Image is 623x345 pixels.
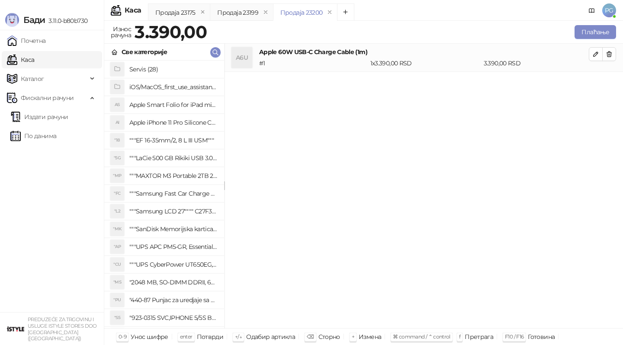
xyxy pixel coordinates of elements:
a: Документација [585,3,599,17]
span: + [352,333,354,340]
span: 0-9 [119,333,126,340]
div: Претрага [465,331,493,342]
span: enter [180,333,193,340]
div: Продаја 23199 [217,8,258,17]
div: "AP [110,240,124,254]
a: Почетна [7,32,46,49]
strong: 3.390,00 [135,21,207,42]
div: AI [110,116,124,129]
h4: Apple 60W USB-C Charge Cable (1m) [259,47,589,57]
span: Каталог [21,70,44,87]
div: "5G [110,151,124,165]
div: grid [104,61,224,328]
span: F10 / F16 [505,333,523,340]
button: Плаћање [575,25,616,39]
div: Износ рачуна [109,23,133,41]
div: Одабир артикла [246,331,295,342]
div: "MS [110,275,124,289]
div: 3.390,00 RSD [482,58,591,68]
div: "PU [110,293,124,307]
h4: """Samsung Fast Car Charge Adapter, brzi auto punja_, boja crna""" [129,187,217,200]
span: PG [602,3,616,17]
span: ↑/↓ [235,333,242,340]
div: # 1 [257,58,369,68]
span: Фискални рачуни [21,89,74,106]
button: Add tab [337,3,354,21]
a: Издати рачуни [10,108,68,126]
h4: "923-0315 SVC,IPHONE 5/5S BATTERY REMOVAL TRAY Držač za iPhone sa kojim se otvara display [129,311,217,325]
span: 3.11.0-b80b730 [45,17,87,25]
h4: """SanDisk Memorijska kartica 256GB microSDXC sa SD adapterom SDSQXA1-256G-GN6MA - Extreme PLUS, ... [129,222,217,236]
h4: Apple iPhone 11 Pro Silicone Case - Black [129,116,217,129]
div: Продаја 23200 [280,8,323,17]
div: Све категорије [122,47,167,57]
div: "MP [110,169,124,183]
div: "CU [110,258,124,271]
button: remove [197,9,209,16]
h4: "2048 MB, SO-DIMM DDRII, 667 MHz, Napajanje 1,8 0,1 V, Latencija CL5" [129,275,217,289]
h4: Servis (28) [129,62,217,76]
a: По данима [10,127,56,145]
div: Измена [359,331,381,342]
div: 1 x 3.390,00 RSD [369,58,482,68]
div: "FC [110,187,124,200]
h4: "440-87 Punjac za uredjaje sa micro USB portom 4/1, Stand." [129,293,217,307]
img: Logo [5,13,19,27]
h4: Apple Smart Folio for iPad mini (A17 Pro) - Sage [129,98,217,112]
span: f [459,333,460,340]
div: Продаја 23175 [155,8,196,17]
div: Унос шифре [131,331,168,342]
div: A6U [231,47,252,68]
div: Потврди [197,331,224,342]
div: Сторно [318,331,340,342]
div: "MK [110,222,124,236]
button: remove [260,9,271,16]
h4: iOS/MacOS_first_use_assistance (4) [129,80,217,94]
h4: """MAXTOR M3 Portable 2TB 2.5"""" crni eksterni hard disk HX-M201TCB/GM""" [129,169,217,183]
div: AS [110,98,124,112]
div: "18 [110,133,124,147]
small: PREDUZEĆE ZA TRGOVINU I USLUGE ISTYLE STORES DOO [GEOGRAPHIC_DATA] ([GEOGRAPHIC_DATA]) [28,316,97,342]
button: remove [324,9,335,16]
img: 64x64-companyLogo-77b92cf4-9946-4f36-9751-bf7bb5fd2c7d.png [7,320,24,338]
div: "S5 [110,311,124,325]
h4: """Samsung LCD 27"""" C27F390FHUXEN""" [129,204,217,218]
div: "L2 [110,204,124,218]
div: Каса [125,7,141,14]
h4: """EF 16-35mm/2, 8 L III USM""" [129,133,217,147]
h4: """UPS CyberPower UT650EG, 650VA/360W , line-int., s_uko, desktop""" [129,258,217,271]
h4: """LaCie 500 GB Rikiki USB 3.0 / Ultra Compact & Resistant aluminum / USB 3.0 / 2.5""""""" [129,151,217,165]
span: ⌫ [307,333,314,340]
span: Бади [23,15,45,25]
span: ⌘ command / ⌃ control [393,333,450,340]
a: Каса [7,51,34,68]
h4: """UPS APC PM5-GR, Essential Surge Arrest,5 utic_nica""" [129,240,217,254]
div: Готовина [528,331,555,342]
